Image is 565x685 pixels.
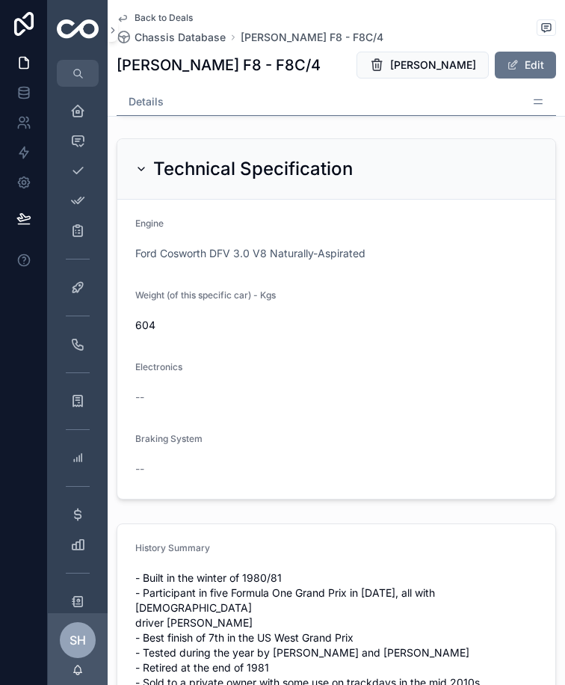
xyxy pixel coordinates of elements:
h2: Technical Specification [153,157,353,181]
button: Edit [495,52,556,79]
span: [PERSON_NAME] [390,58,476,73]
span: Braking System [135,433,203,444]
span: 604 [135,318,537,333]
span: -- [135,390,144,405]
span: Details [129,94,164,109]
span: Electronics [135,361,182,372]
span: Engine [135,218,164,229]
span: History Summary [135,542,210,553]
span: SH [70,631,86,649]
div: scrollable content [48,87,108,613]
img: App logo [57,19,99,41]
a: Back to Deals [117,12,193,24]
a: Chassis Database [117,30,226,45]
a: [PERSON_NAME] F8 - F8C/4 [241,30,383,45]
span: -- [135,461,144,476]
h1: [PERSON_NAME] F8 - F8C/4 [117,55,321,76]
button: [PERSON_NAME] [356,52,489,79]
span: Chassis Database [135,30,226,45]
a: Ford Cosworth DFV 3.0 V8 Naturally-Aspirated [135,246,365,261]
span: Back to Deals [135,12,193,24]
span: Weight (of this specific car) - Kgs [135,289,276,301]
